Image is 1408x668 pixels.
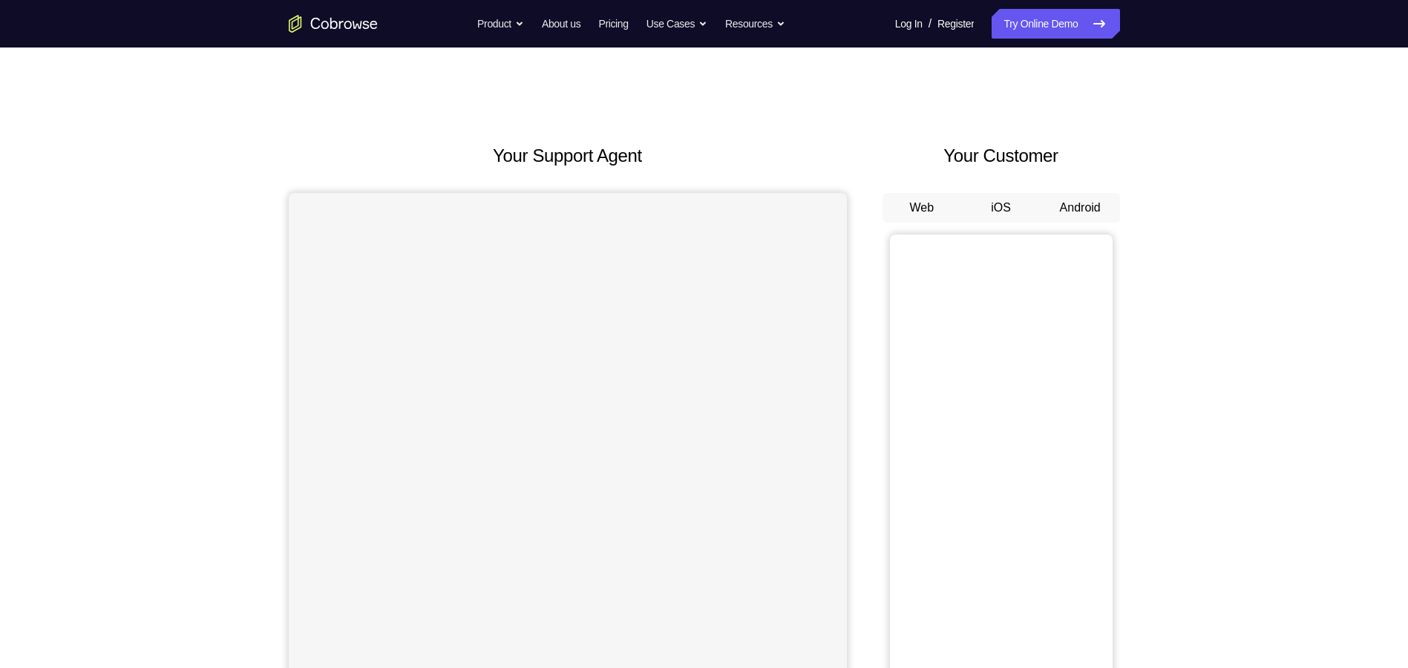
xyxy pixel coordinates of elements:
button: Android [1041,193,1120,223]
a: Register [937,9,974,39]
a: Log In [895,9,923,39]
button: Use Cases [646,9,707,39]
button: Product [477,9,524,39]
a: Go to the home page [289,15,378,33]
h2: Your Customer [883,143,1120,169]
h2: Your Support Agent [289,143,847,169]
button: Web [883,193,962,223]
span: / [929,15,931,33]
button: Resources [725,9,785,39]
button: iOS [961,193,1041,223]
a: Pricing [598,9,628,39]
a: About us [542,9,580,39]
a: Try Online Demo [992,9,1119,39]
